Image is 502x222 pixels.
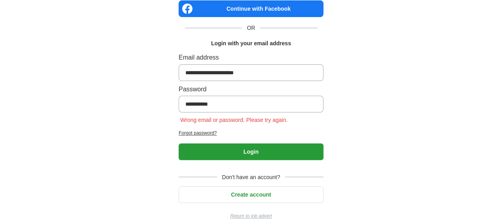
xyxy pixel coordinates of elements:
[179,129,323,137] a: Forgot password?
[179,117,289,123] span: Wrong email or password. Please try again.
[179,84,323,95] label: Password
[217,173,285,181] span: Don't have an account?
[179,143,323,160] button: Login
[242,23,260,32] span: OR
[179,212,323,220] a: Return to job advert
[179,52,323,63] label: Email address
[179,0,323,17] a: Continue with Facebook
[179,191,323,198] a: Create account
[179,186,323,203] button: Create account
[211,39,291,48] h1: Login with your email address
